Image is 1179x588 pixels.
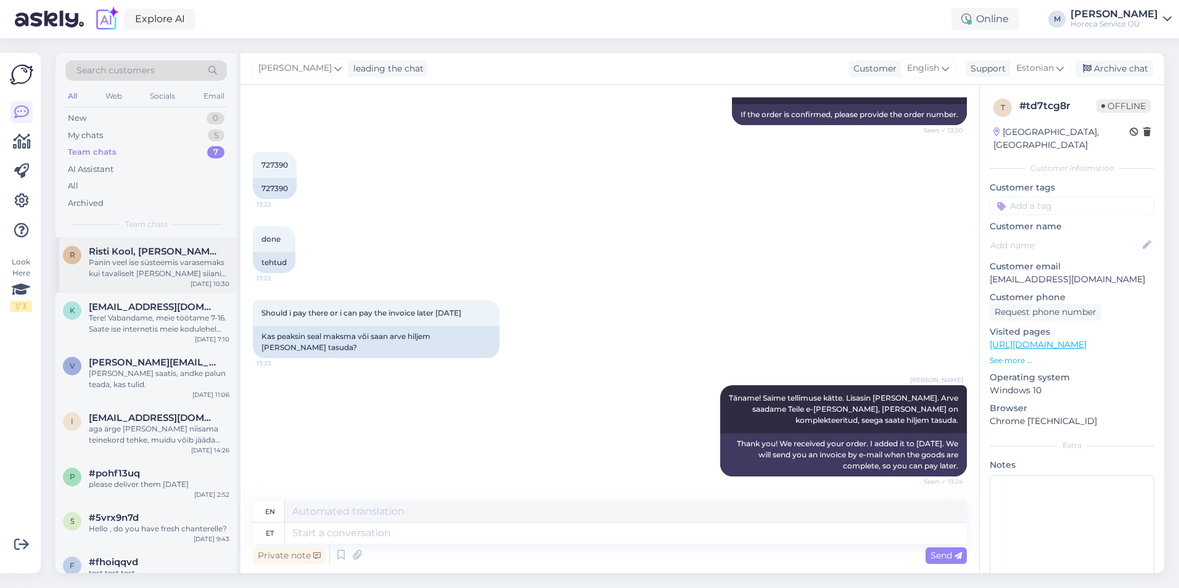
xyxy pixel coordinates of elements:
[10,63,33,86] img: Askly Logo
[89,368,229,390] div: [PERSON_NAME] saatis, andke palun teada, kas tulid.
[194,490,229,499] div: [DATE] 2:52
[76,64,155,77] span: Search customers
[68,197,104,210] div: Archived
[253,547,326,564] div: Private note
[207,146,224,158] div: 7
[89,512,139,523] span: #5vrx9n7d
[990,220,1154,233] p: Customer name
[990,260,1154,273] p: Customer email
[70,250,75,259] span: R
[10,301,32,312] div: 1 / 3
[253,178,297,199] div: 727390
[990,459,1154,472] p: Notes
[68,129,103,142] div: My chats
[261,160,288,169] span: 727390
[265,501,275,522] div: en
[194,534,229,544] div: [DATE] 9:43
[1070,19,1158,29] div: Horeca Service OÜ
[147,88,178,104] div: Socials
[89,479,229,490] div: please deliver them [DATE]
[257,359,303,368] span: 13:23
[930,550,962,561] span: Send
[68,112,86,125] div: New
[89,357,217,368] span: virko.tugevus@delice.ee
[89,257,229,279] div: Panin veel ise süsteemis varasemaks kui tavaliselt [PERSON_NAME] siiani pole [PERSON_NAME] :)
[990,291,1154,304] p: Customer phone
[94,6,120,32] img: explore-ai
[990,415,1154,428] p: Chrome [TECHNICAL_ID]
[348,62,424,75] div: leading the chat
[89,568,229,579] div: test test test
[89,412,217,423] span: info@amija.ee
[125,219,168,230] span: Team chats
[261,234,281,243] span: done
[253,252,295,273] div: tehtud
[257,274,303,283] span: 13:22
[990,339,1087,350] a: [URL][DOMAIN_NAME]
[258,62,332,75] span: [PERSON_NAME]
[261,308,461,317] span: Should i pay there or i can pay the invoice later [DATE]
[990,384,1154,397] p: Windows 10
[103,88,125,104] div: Web
[1075,60,1153,77] div: Archive chat
[89,312,229,335] div: Tere! Vabandame, meie töötame 7-16. Saate ise internetis meie kodulehel sisse logides lisada toot...
[990,197,1154,215] input: Add a tag
[720,433,967,476] div: Thank you! We received your order. I added it to [DATE]. We will send you an invoice by e-mail wh...
[1016,62,1054,75] span: Estonian
[990,163,1154,174] div: Customer information
[1019,99,1096,113] div: # td7tcg8r
[68,163,113,176] div: AI Assistant
[990,325,1154,338] p: Visited pages
[191,446,229,455] div: [DATE] 14:26
[10,256,32,312] div: Look Here
[253,326,499,358] div: Kas peaksin seal maksma või saan arve hiljem [PERSON_NAME] tasuda?
[990,355,1154,366] p: See more ...
[966,62,1006,75] div: Support
[71,417,73,426] span: i
[1048,10,1066,28] div: M
[70,561,75,570] span: f
[729,393,960,425] span: Täname! Saime tellimuse kätte. Lisasin [PERSON_NAME]. Arve saadame Teile e-[PERSON_NAME], [PERSON...
[68,146,117,158] div: Team chats
[990,273,1154,286] p: [EMAIL_ADDRESS][DOMAIN_NAME]
[1096,99,1151,113] span: Offline
[990,239,1140,252] input: Add name
[1070,9,1172,29] a: [PERSON_NAME]Horeca Service OÜ
[951,8,1019,30] div: Online
[266,523,274,544] div: et
[191,279,229,288] div: [DATE] 10:30
[89,557,138,568] span: #fhoiqqvd
[89,523,229,534] div: Hello , do you have fresh chanterelle?
[125,9,195,30] a: Explore AI
[907,62,939,75] span: English
[65,88,80,104] div: All
[990,371,1154,384] p: Operating system
[89,301,217,312] span: kosmetolog75@mail.ru
[201,88,227,104] div: Email
[917,477,963,486] span: Seen ✓ 13:24
[732,104,967,125] div: If the order is confirmed, please provide the order number.
[89,423,229,446] div: aga ärge [PERSON_NAME] niisama teinekord tehke, muidu võib jääda info nägemata :)
[192,390,229,399] div: [DATE] 11:06
[993,126,1130,152] div: [GEOGRAPHIC_DATA], [GEOGRAPHIC_DATA]
[89,246,217,257] span: Risti Kool, Lääne-Harju Vallavalitsus
[70,517,75,526] span: 5
[990,304,1101,321] div: Request phone number
[1070,9,1158,19] div: [PERSON_NAME]
[1001,103,1005,112] span: t
[848,62,897,75] div: Customer
[70,472,75,481] span: p
[207,112,224,125] div: 0
[70,306,75,315] span: k
[910,375,963,385] span: [PERSON_NAME]
[208,129,224,142] div: 5
[68,180,78,192] div: All
[195,335,229,344] div: [DATE] 7:10
[257,200,303,209] span: 13:22
[917,126,963,135] span: Seen ✓ 13:20
[990,440,1154,451] div: Extra
[990,181,1154,194] p: Customer tags
[89,468,140,479] span: #pohf13uq
[990,402,1154,415] p: Browser
[70,361,75,370] span: v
